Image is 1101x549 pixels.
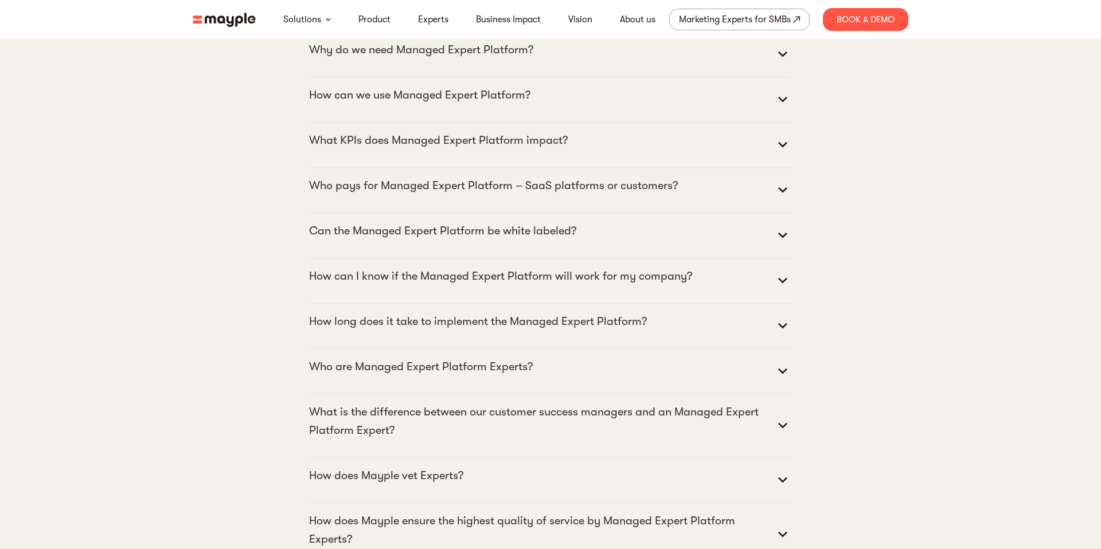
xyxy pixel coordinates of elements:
[309,86,530,104] p: How can we use Managed Expert Platform?
[309,466,792,494] summary: How does Mayple vet Experts?
[283,13,321,26] a: Solutions
[309,358,533,376] p: Who are Managed Expert Platform Experts?
[309,222,792,249] summary: Can the Managed Expert Platform be white labeled?
[309,131,792,159] summary: What KPIs does Managed Expert Platform impact?
[309,222,576,240] p: Can the Managed Expert Platform be white labeled?
[309,403,792,449] summary: What is the difference between our customer success managers and an Managed Expert Platform Expert?
[309,403,774,440] p: What is the difference between our customer success managers and an Managed Expert Platform Expert?
[669,9,810,30] a: Marketing Experts for SMBs
[326,18,331,21] img: arrow-down
[193,13,256,27] img: mayple-logo
[309,312,647,331] p: How long does it take to implement the Managed Expert Platform?
[309,358,792,385] summary: Who are Managed Expert Platform Experts?
[358,13,391,26] a: Product
[309,512,774,548] p: How does Mayple ensure the highest quality of service by Managed Expert Platform Experts?
[679,11,791,28] div: Marketing Experts for SMBs
[476,13,541,26] a: Business Impact
[309,267,792,295] summary: How can I know if the Managed Expert Platform will work for my company?
[309,177,792,204] summary: Who pays for Managed Expert Platform – SaaS platforms or customers?
[309,466,463,485] p: How does Mayple vet Experts?
[620,13,655,26] a: About us
[309,177,678,195] p: Who pays for Managed Expert Platform – SaaS platforms or customers?
[309,41,533,59] p: Why do we need Managed Expert Platform?
[309,267,692,285] p: How can I know if the Managed Expert Platform will work for my company?
[309,312,792,340] summary: How long does it take to implement the Managed Expert Platform?
[309,41,792,68] summary: Why do we need Managed Expert Platform?
[309,86,792,113] summary: How can we use Managed Expert Platform?
[568,13,592,26] a: Vision
[418,13,448,26] a: Experts
[823,8,908,31] div: Book A Demo
[309,131,568,150] p: What KPIs does Managed Expert Platform impact?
